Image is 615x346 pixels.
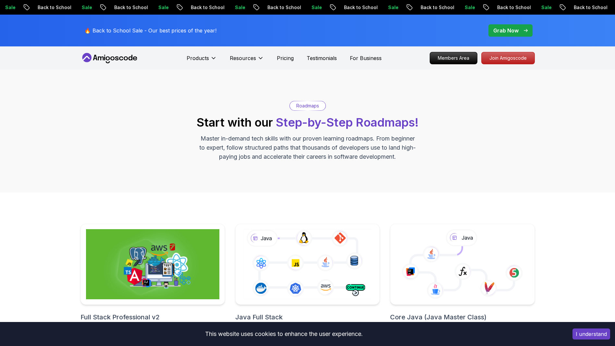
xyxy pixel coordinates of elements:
p: Master in-demand tech skills with our proven learning roadmaps. From beginner to expert, follow s... [199,134,417,161]
img: Full Stack Professional v2 [86,229,219,299]
p: Sale [536,4,557,11]
p: 🔥 Back to School Sale - Our best prices of the year! [84,27,216,34]
p: Back to School [339,4,383,11]
a: Testimonials [307,54,337,62]
p: Roadmaps [296,103,319,109]
h2: Full Stack Professional v2 [80,313,225,322]
button: Resources [230,54,264,67]
p: Back to School [492,4,536,11]
p: Back to School [569,4,613,11]
p: Grab Now [493,27,519,34]
a: For Business [350,54,382,62]
a: Pricing [277,54,294,62]
p: Members Area [430,52,477,64]
div: This website uses cookies to enhance the user experience. [5,327,563,341]
p: Sale [306,4,327,11]
p: Sale [460,4,480,11]
p: Sale [153,4,174,11]
h2: Start with our [197,116,419,129]
p: Back to School [32,4,77,11]
button: Products [187,54,217,67]
button: Accept cookies [572,328,610,340]
h2: Java Full Stack [235,313,380,322]
p: Back to School [262,4,306,11]
p: Back to School [415,4,460,11]
p: Sale [230,4,251,11]
p: Products [187,54,209,62]
p: Sale [383,4,404,11]
p: Sale [77,4,97,11]
p: Resources [230,54,256,62]
p: Join Amigoscode [482,52,535,64]
a: Join Amigoscode [481,52,535,64]
p: Back to School [186,4,230,11]
a: Members Area [430,52,477,64]
span: Step-by-Step Roadmaps! [276,115,419,130]
p: Back to School [109,4,153,11]
h2: Core Java (Java Master Class) [390,313,535,322]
